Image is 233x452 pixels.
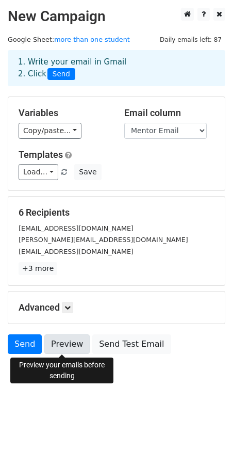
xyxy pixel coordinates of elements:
small: [EMAIL_ADDRESS][DOMAIN_NAME] [19,248,134,255]
a: more than one student [54,36,130,43]
a: Templates [19,149,63,160]
h2: New Campaign [8,8,225,25]
h5: Email column [124,107,214,119]
a: Preview [44,334,90,354]
a: Send Test Email [92,334,171,354]
a: Daily emails left: 87 [156,36,225,43]
button: Save [74,164,101,180]
span: Send [47,68,75,80]
iframe: Chat Widget [181,402,233,452]
small: [PERSON_NAME][EMAIL_ADDRESS][DOMAIN_NAME] [19,236,188,244]
small: Google Sheet: [8,36,130,43]
span: Daily emails left: 87 [156,34,225,45]
h5: Advanced [19,302,214,313]
a: Send [8,334,42,354]
div: Preview your emails before sending [10,358,113,383]
h5: Variables [19,107,109,119]
a: Copy/paste... [19,123,81,139]
a: Load... [19,164,58,180]
small: [EMAIL_ADDRESS][DOMAIN_NAME] [19,224,134,232]
a: +3 more [19,262,57,275]
h5: 6 Recipients [19,207,214,218]
div: 1. Write your email in Gmail 2. Click [10,56,223,80]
